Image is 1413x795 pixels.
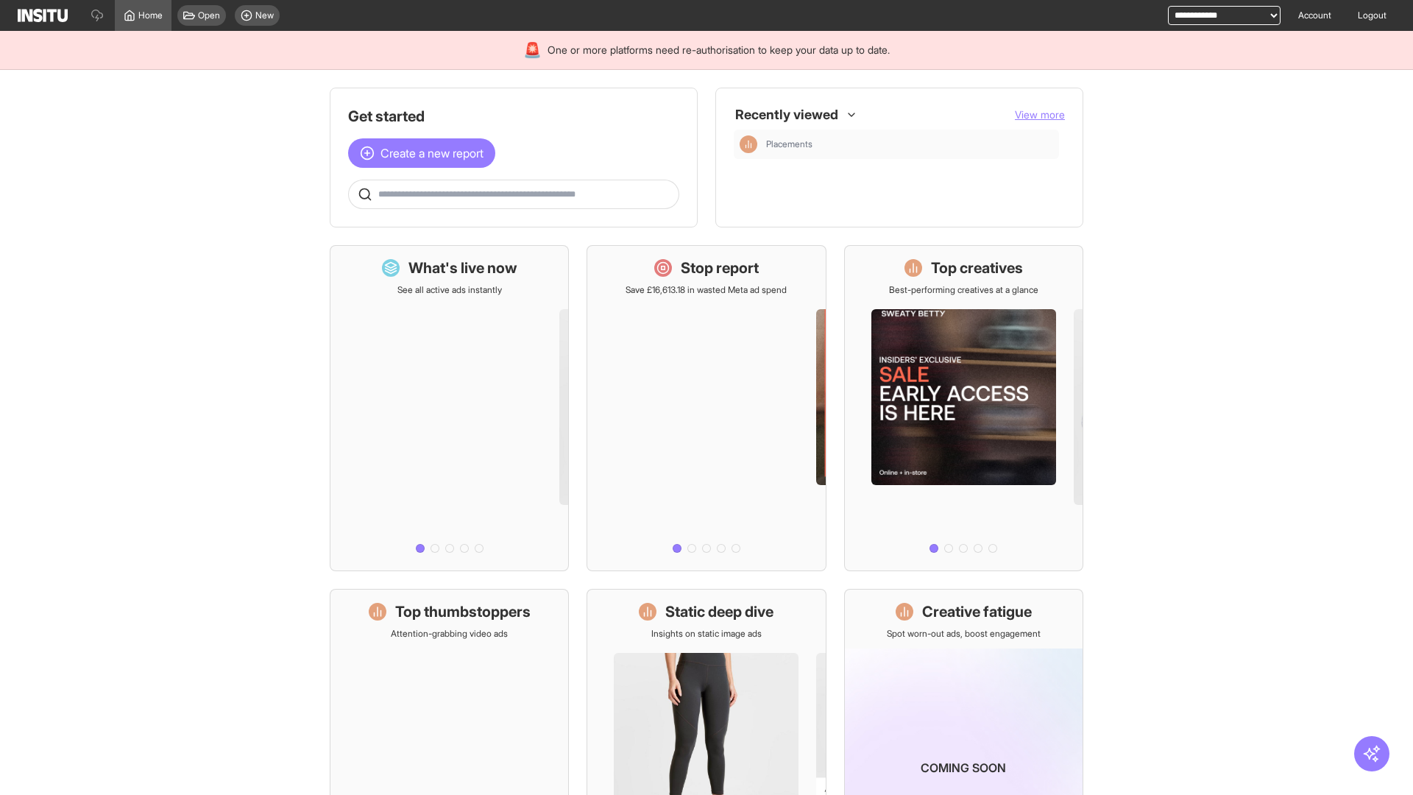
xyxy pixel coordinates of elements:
[844,245,1083,571] a: Top creativesBest-performing creatives at a glance
[391,628,508,640] p: Attention-grabbing video ads
[1015,108,1065,121] span: View more
[1015,107,1065,122] button: View more
[348,138,495,168] button: Create a new report
[665,601,773,622] h1: Static deep dive
[138,10,163,21] span: Home
[931,258,1023,278] h1: Top creatives
[397,284,502,296] p: See all active ads instantly
[587,245,826,571] a: Stop reportSave £16,613.18 in wasted Meta ad spend
[408,258,517,278] h1: What's live now
[651,628,762,640] p: Insights on static image ads
[889,284,1038,296] p: Best-performing creatives at a glance
[198,10,220,21] span: Open
[380,144,484,162] span: Create a new report
[348,106,679,127] h1: Get started
[766,138,812,150] span: Placements
[18,9,68,22] img: Logo
[766,138,1053,150] span: Placements
[330,245,569,571] a: What's live nowSee all active ads instantly
[395,601,531,622] h1: Top thumbstoppers
[626,284,787,296] p: Save £16,613.18 in wasted Meta ad spend
[255,10,274,21] span: New
[523,40,542,60] div: 🚨
[740,135,757,153] div: Insights
[548,43,890,57] span: One or more platforms need re-authorisation to keep your data up to date.
[681,258,759,278] h1: Stop report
